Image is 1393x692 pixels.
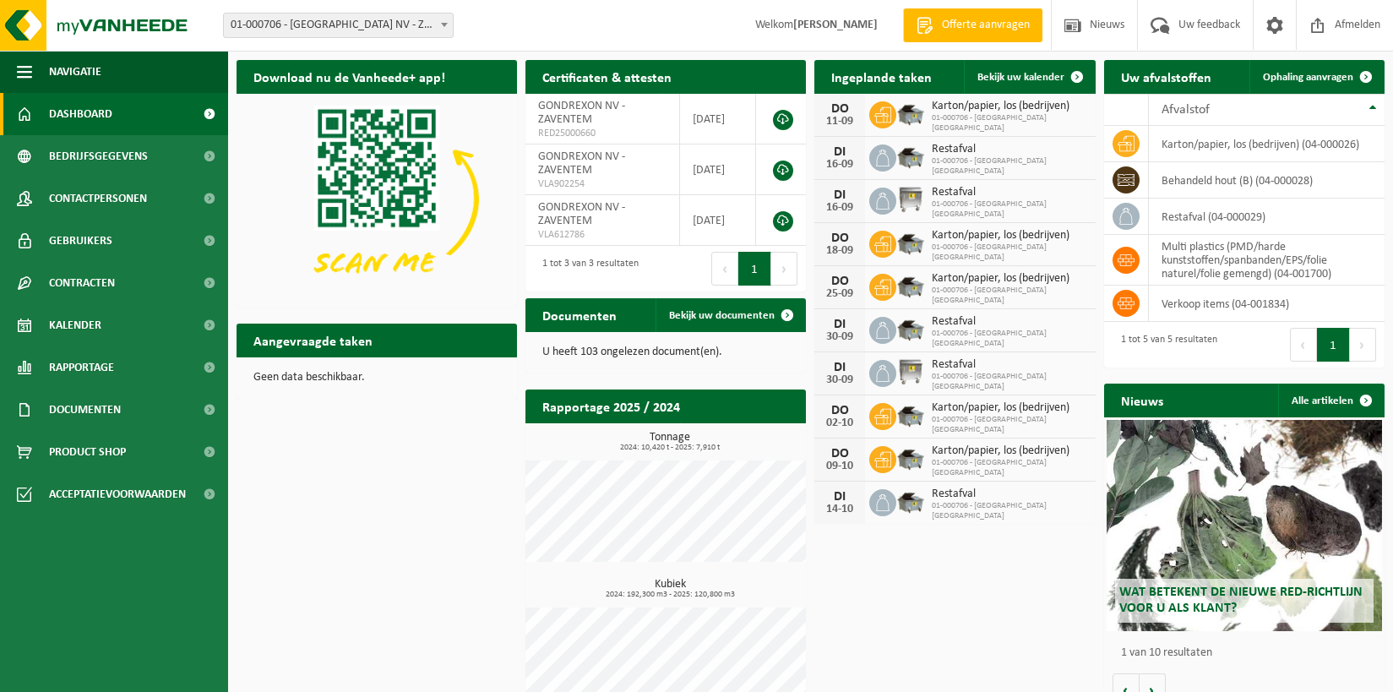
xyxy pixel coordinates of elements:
[680,144,756,195] td: [DATE]
[896,357,925,386] img: WB-1100-GAL-GY-02
[932,186,1086,199] span: Restafval
[525,390,697,422] h2: Rapportage 2025 / 2024
[223,13,454,38] span: 01-000706 - GONDREXON NV - ZAVENTEM
[823,404,857,417] div: DO
[534,591,806,599] span: 2024: 192,300 m3 - 2025: 120,800 m3
[932,199,1086,220] span: 01-000706 - [GEOGRAPHIC_DATA] [GEOGRAPHIC_DATA]
[823,490,857,504] div: DI
[534,579,806,599] h3: Kubiek
[932,100,1086,113] span: Karton/papier, los (bedrijven)
[896,487,925,515] img: WB-5000-GAL-GY-01
[823,361,857,374] div: DI
[932,401,1086,415] span: Karton/papier, los (bedrijven)
[932,415,1086,435] span: 01-000706 - [GEOGRAPHIC_DATA] [GEOGRAPHIC_DATA]
[932,156,1086,177] span: 01-000706 - [GEOGRAPHIC_DATA] [GEOGRAPHIC_DATA]
[1317,328,1350,362] button: 1
[896,142,925,171] img: WB-5000-GAL-GY-01
[896,99,925,128] img: WB-5000-GAL-GY-01
[977,72,1064,83] span: Bekijk uw kalender
[49,135,148,177] span: Bedrijfsgegevens
[823,504,857,515] div: 14-10
[896,271,925,300] img: WB-5000-GAL-GY-01
[49,220,112,262] span: Gebruikers
[823,159,857,171] div: 16-09
[823,460,857,472] div: 09-10
[823,188,857,202] div: DI
[237,324,389,357] h2: Aangevraagde taken
[1121,647,1376,659] p: 1 van 10 resultaten
[525,60,688,93] h2: Certificaten & attesten
[49,473,186,515] span: Acceptatievoorwaarden
[932,444,1086,458] span: Karton/papier, los (bedrijven)
[932,358,1086,372] span: Restafval
[49,304,101,346] span: Kalender
[1149,199,1385,235] td: restafval (04-000029)
[932,488,1086,501] span: Restafval
[896,185,925,214] img: WB-1100-GAL-GY-02
[932,315,1086,329] span: Restafval
[964,60,1094,94] a: Bekijk uw kalender
[823,202,857,214] div: 16-09
[823,145,857,159] div: DI
[49,346,114,389] span: Rapportage
[538,150,625,177] span: GONDREXON NV - ZAVENTEM
[224,14,453,37] span: 01-000706 - GONDREXON NV - ZAVENTEM
[237,60,462,93] h2: Download nu de Vanheede+ app!
[903,8,1042,42] a: Offerte aanvragen
[1278,384,1383,417] a: Alle artikelen
[932,501,1086,521] span: 01-000706 - [GEOGRAPHIC_DATA] [GEOGRAPHIC_DATA]
[680,94,756,144] td: [DATE]
[1149,235,1385,286] td: multi plastics (PMD/harde kunststoffen/spanbanden/EPS/folie naturel/folie gemengd) (04-001700)
[823,374,857,386] div: 30-09
[823,417,857,429] div: 02-10
[896,228,925,257] img: WB-5000-GAL-GY-01
[823,116,857,128] div: 11-09
[823,245,857,257] div: 18-09
[1263,72,1353,83] span: Ophaling aanvragen
[534,250,639,287] div: 1 tot 3 van 3 resultaten
[1149,162,1385,199] td: behandeld hout (B) (04-000028)
[823,288,857,300] div: 25-09
[1149,126,1385,162] td: karton/papier, los (bedrijven) (04-000026)
[538,100,625,126] span: GONDREXON NV - ZAVENTEM
[49,177,147,220] span: Contactpersonen
[793,19,878,31] strong: [PERSON_NAME]
[814,60,949,93] h2: Ingeplande taken
[932,113,1086,133] span: 01-000706 - [GEOGRAPHIC_DATA] [GEOGRAPHIC_DATA]
[823,318,857,331] div: DI
[680,195,756,246] td: [DATE]
[1119,586,1363,615] span: Wat betekent de nieuwe RED-richtlijn voor u als klant?
[525,298,634,331] h2: Documenten
[49,389,121,431] span: Documenten
[1290,328,1317,362] button: Previous
[49,93,112,135] span: Dashboard
[49,51,101,93] span: Navigatie
[823,102,857,116] div: DO
[932,229,1086,242] span: Karton/papier, los (bedrijven)
[49,431,126,473] span: Product Shop
[932,272,1086,286] span: Karton/papier, los (bedrijven)
[1249,60,1383,94] a: Ophaling aanvragen
[1350,328,1376,362] button: Next
[932,329,1086,349] span: 01-000706 - [GEOGRAPHIC_DATA] [GEOGRAPHIC_DATA]
[932,143,1086,156] span: Restafval
[237,94,517,304] img: Download de VHEPlus App
[1162,103,1210,117] span: Afvalstof
[823,275,857,288] div: DO
[49,262,115,304] span: Contracten
[538,177,667,191] span: VLA902254
[771,252,797,286] button: Next
[542,346,789,358] p: U heeft 103 ongelezen document(en).
[823,232,857,245] div: DO
[534,432,806,452] h3: Tonnage
[738,252,771,286] button: 1
[669,310,775,321] span: Bekijk uw documenten
[932,286,1086,306] span: 01-000706 - [GEOGRAPHIC_DATA] [GEOGRAPHIC_DATA]
[253,372,500,384] p: Geen data beschikbaar.
[538,201,625,227] span: GONDREXON NV - ZAVENTEM
[896,400,925,429] img: WB-5000-GAL-GY-01
[1107,420,1382,631] a: Wat betekent de nieuwe RED-richtlijn voor u als klant?
[1104,384,1180,417] h2: Nieuws
[538,228,667,242] span: VLA612786
[823,447,857,460] div: DO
